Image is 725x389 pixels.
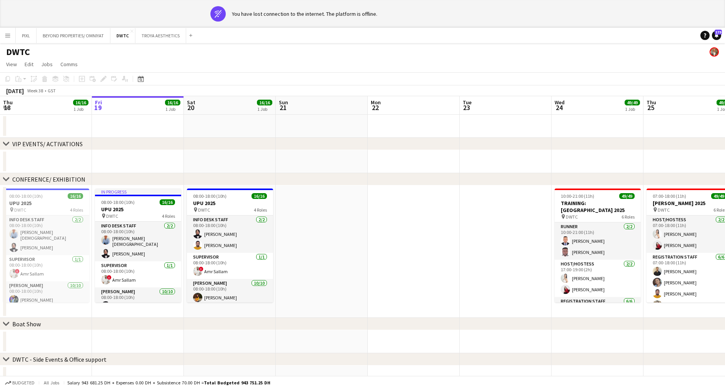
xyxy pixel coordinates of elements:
[658,207,670,213] span: DWTC
[555,222,641,260] app-card-role: Runner2/210:00-21:00 (11h)[PERSON_NAME][PERSON_NAME]
[6,87,24,95] div: [DATE]
[12,356,107,363] div: DWTC - Side Events & Office support
[95,206,181,213] h3: UPU 2025
[60,61,78,68] span: Comms
[12,380,35,386] span: Budgeted
[653,193,686,199] span: 07:00-18:00 (11h)
[6,46,30,58] h1: DWTC
[187,189,273,302] app-job-card: 08:00-18:00 (10h)16/16UPU 2025 DWTC4 RolesInfo desk staff2/208:00-18:00 (10h)[PERSON_NAME][PERSON...
[12,175,85,183] div: CONFERENCE/ EXHIBITION
[715,30,722,35] span: 179
[625,106,640,112] div: 1 Job
[9,193,43,199] span: 08:00-18:00 (10h)
[252,193,267,199] span: 16/16
[162,213,175,219] span: 4 Roles
[165,106,180,112] div: 1 Job
[67,380,270,386] div: Salary 943 681.25 DH + Expenses 0.00 DH + Subsistence 70.00 DH =
[16,28,37,43] button: PIXL
[95,189,181,302] app-job-card: In progress08:00-18:00 (10h)16/16UPU 2025 DWTC4 RolesInfo desk staff2/208:00-18:00 (10h)[PERSON_N...
[107,275,112,280] span: !
[3,255,89,281] app-card-role: Supervisor1/108:00-18:00 (10h)!Amr Sallam
[199,267,203,271] span: !
[95,99,102,106] span: Fri
[371,99,381,106] span: Mon
[15,269,20,274] span: !
[6,61,17,68] span: View
[95,222,181,261] app-card-role: Info desk staff2/208:00-18:00 (10h)[PERSON_NAME][DEMOGRAPHIC_DATA] [PERSON_NAME][PERSON_NAME]
[187,200,273,207] h3: UPU 2025
[106,213,118,219] span: DWTC
[25,61,33,68] span: Edit
[37,28,110,43] button: BEYOND PROPERTIES/ OMNIYAT
[463,99,472,106] span: Tue
[42,380,61,386] span: All jobs
[4,379,36,387] button: Budgeted
[370,103,381,112] span: 22
[186,103,195,112] span: 20
[254,207,267,213] span: 4 Roles
[647,99,656,106] span: Thu
[555,99,565,106] span: Wed
[555,189,641,302] app-job-card: 10:00-21:00 (11h)49/49TRAINING: [GEOGRAPHIC_DATA] 2025 DWTC6 RolesRunner2/210:00-21:00 (11h)[PERS...
[232,10,377,17] div: You have lost connection to the internet. The platform is offline.
[555,200,641,214] h3: TRAINING: [GEOGRAPHIC_DATA] 2025
[3,215,89,255] app-card-role: Info desk staff2/208:00-18:00 (10h)[PERSON_NAME][DEMOGRAPHIC_DATA] [PERSON_NAME][PERSON_NAME]
[3,99,13,106] span: Thu
[187,99,195,106] span: Sat
[278,103,288,112] span: 21
[95,189,181,195] div: In progress
[553,103,565,112] span: 24
[2,103,13,112] span: 18
[25,88,45,93] span: Week 38
[555,260,641,297] app-card-role: Host/Hostess2/217:00-19:00 (2h)[PERSON_NAME][PERSON_NAME]
[625,100,640,105] span: 49/49
[94,103,102,112] span: 19
[22,59,37,69] a: Edit
[12,140,83,148] div: VIP EVENTS/ ACTIVATIONS
[95,261,181,287] app-card-role: Supervisor1/108:00-18:00 (10h)!Amr Sallam
[198,207,210,213] span: DWTC
[193,193,227,199] span: 08:00-18:00 (10h)
[710,47,719,57] app-user-avatar: Clinton Appel
[14,207,26,213] span: DWTC
[555,297,641,379] app-card-role: Registration Staff6/6
[165,100,180,105] span: 16/16
[3,59,20,69] a: View
[204,380,270,386] span: Total Budgeted 943 751.25 DH
[38,59,56,69] a: Jobs
[135,28,186,43] button: TROYA AESTHETICS
[68,193,83,199] span: 16/16
[110,28,135,43] button: DWTC
[257,100,272,105] span: 16/16
[257,106,272,112] div: 1 Job
[187,215,273,253] app-card-role: Info desk staff2/208:00-18:00 (10h)[PERSON_NAME][PERSON_NAME]
[73,100,88,105] span: 16/16
[160,199,175,205] span: 16/16
[70,207,83,213] span: 4 Roles
[187,253,273,279] app-card-role: Supervisor1/108:00-18:00 (10h)!Amr Sallam
[619,193,635,199] span: 49/49
[3,200,89,207] h3: UPU 2025
[566,214,578,220] span: DWTC
[73,106,88,112] div: 1 Job
[48,88,56,93] div: GST
[561,193,594,199] span: 10:00-21:00 (11h)
[3,189,89,302] app-job-card: 08:00-18:00 (10h)16/16UPU 2025 DWTC4 RolesInfo desk staff2/208:00-18:00 (10h)[PERSON_NAME][DEMOGR...
[622,214,635,220] span: 6 Roles
[41,61,53,68] span: Jobs
[101,199,135,205] span: 08:00-18:00 (10h)
[279,99,288,106] span: Sun
[57,59,81,69] a: Comms
[645,103,656,112] span: 25
[712,31,721,40] a: 179
[462,103,472,112] span: 23
[12,320,41,328] div: Boat Show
